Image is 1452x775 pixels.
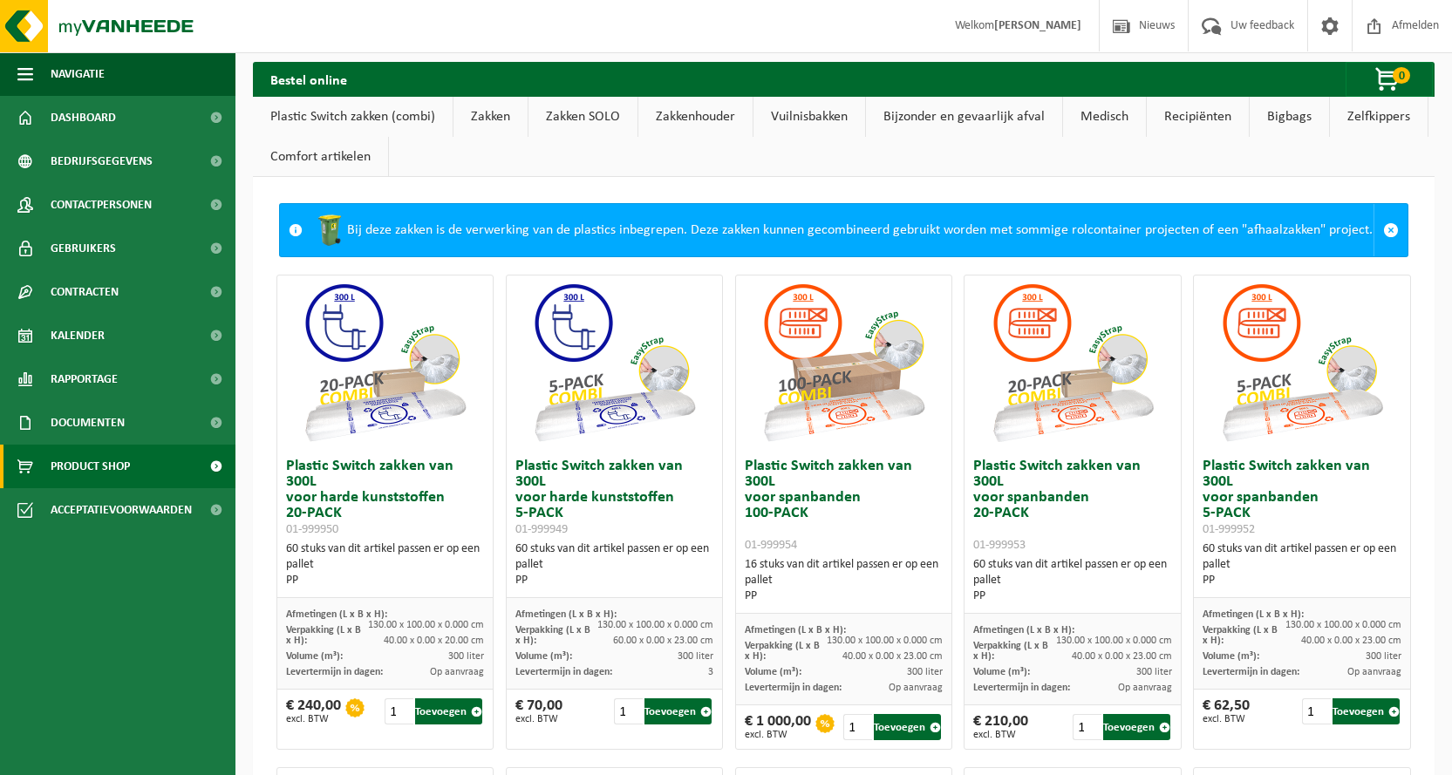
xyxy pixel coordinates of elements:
[613,636,713,646] span: 60.00 x 0.00 x 23.00 cm
[51,401,125,445] span: Documenten
[1203,523,1255,536] span: 01-999952
[907,667,943,677] span: 300 liter
[430,667,484,677] span: Op aanvraag
[973,625,1074,636] span: Afmetingen (L x B x H):
[874,714,941,740] button: Toevoegen
[453,97,528,137] a: Zakken
[1285,620,1401,630] span: 130.00 x 100.00 x 0.000 cm
[286,573,485,588] div: PP
[515,625,590,646] span: Verpakking (L x B x H):
[597,620,713,630] span: 130.00 x 100.00 x 0.000 cm
[1072,651,1172,662] span: 40.00 x 0.00 x 23.00 cm
[1203,651,1259,662] span: Volume (m³):
[515,667,612,677] span: Levertermijn in dagen:
[311,204,1374,256] div: Bij deze zakken is de verwerking van de plastics inbegrepen. Deze zakken kunnen gecombineerd gebr...
[614,698,643,724] input: 1
[973,641,1048,662] span: Verpakking (L x B x H):
[745,714,811,740] div: € 1 000,00
[515,573,714,588] div: PP
[1250,97,1329,137] a: Bigbags
[973,557,1172,604] div: 60 stuks van dit artikel passen er op een pallet
[985,275,1160,450] img: 01-999953
[51,357,118,401] span: Rapportage
[843,714,872,740] input: 1
[286,667,383,677] span: Levertermijn in dagen:
[515,541,714,588] div: 60 stuks van dit artikel passen er op een pallet
[1366,651,1401,662] span: 300 liter
[973,714,1028,740] div: € 210,00
[312,213,347,248] img: WB-0240-HPE-GN-50.png
[51,52,105,96] span: Navigatie
[286,625,361,646] span: Verpakking (L x B x H):
[1103,714,1170,740] button: Toevoegen
[1203,698,1250,724] div: € 62,50
[827,636,943,646] span: 130.00 x 100.00 x 0.000 cm
[415,698,482,724] button: Toevoegen
[286,698,341,724] div: € 240,00
[515,609,617,620] span: Afmetingen (L x B x H):
[866,97,1062,137] a: Bijzonder en gevaarlijk afval
[448,651,484,662] span: 300 liter
[51,270,119,314] span: Contracten
[1203,625,1278,646] span: Verpakking (L x B x H):
[1333,698,1400,724] button: Toevoegen
[286,459,485,537] h3: Plastic Switch zakken van 300L voor harde kunststoffen 20-PACK
[515,459,714,537] h3: Plastic Switch zakken van 300L voor harde kunststoffen 5-PACK
[515,523,568,536] span: 01-999949
[1063,97,1146,137] a: Medisch
[528,97,637,137] a: Zakken SOLO
[745,539,797,552] span: 01-999954
[842,651,943,662] span: 40.00 x 0.00 x 23.00 cm
[1073,714,1101,740] input: 1
[973,683,1070,693] span: Levertermijn in dagen:
[527,275,701,450] img: 01-999949
[678,651,713,662] span: 300 liter
[889,683,943,693] span: Op aanvraag
[745,459,944,553] h3: Plastic Switch zakken van 300L voor spanbanden 100-PACK
[1203,541,1401,588] div: 60 stuks van dit artikel passen er op een pallet
[51,139,153,183] span: Bedrijfsgegevens
[1203,667,1299,677] span: Levertermijn in dagen:
[973,730,1028,740] span: excl. BTW
[286,609,387,620] span: Afmetingen (L x B x H):
[973,588,1172,604] div: PP
[51,96,116,139] span: Dashboard
[1147,97,1249,137] a: Recipiënten
[286,523,338,536] span: 01-999950
[745,683,842,693] span: Levertermijn in dagen:
[1203,714,1250,724] span: excl. BTW
[1203,573,1401,588] div: PP
[286,541,485,588] div: 60 stuks van dit artikel passen er op een pallet
[994,19,1081,32] strong: [PERSON_NAME]
[638,97,753,137] a: Zakkenhouder
[253,137,388,177] a: Comfort artikelen
[286,714,341,724] span: excl. BTW
[1203,609,1304,620] span: Afmetingen (L x B x H):
[1118,683,1172,693] span: Op aanvraag
[253,97,453,137] a: Plastic Switch zakken (combi)
[515,714,562,724] span: excl. BTW
[753,97,865,137] a: Vuilnisbakken
[745,641,820,662] span: Verpakking (L x B x H):
[384,636,484,646] span: 40.00 x 0.00 x 20.00 cm
[1374,204,1408,256] a: Sluit melding
[1302,698,1331,724] input: 1
[1393,67,1410,84] span: 0
[1301,636,1401,646] span: 40.00 x 0.00 x 23.00 cm
[368,620,484,630] span: 130.00 x 100.00 x 0.000 cm
[51,183,152,227] span: Contactpersonen
[51,227,116,270] span: Gebruikers
[973,667,1030,677] span: Volume (m³):
[745,625,846,636] span: Afmetingen (L x B x H):
[745,730,811,740] span: excl. BTW
[1215,275,1389,450] img: 01-999952
[253,62,365,96] h2: Bestel online
[644,698,712,724] button: Toevoegen
[973,459,1172,553] h3: Plastic Switch zakken van 300L voor spanbanden 20-PACK
[385,698,413,724] input: 1
[515,698,562,724] div: € 70,00
[286,651,343,662] span: Volume (m³):
[1056,636,1172,646] span: 130.00 x 100.00 x 0.000 cm
[1346,62,1433,97] button: 0
[515,651,572,662] span: Volume (m³):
